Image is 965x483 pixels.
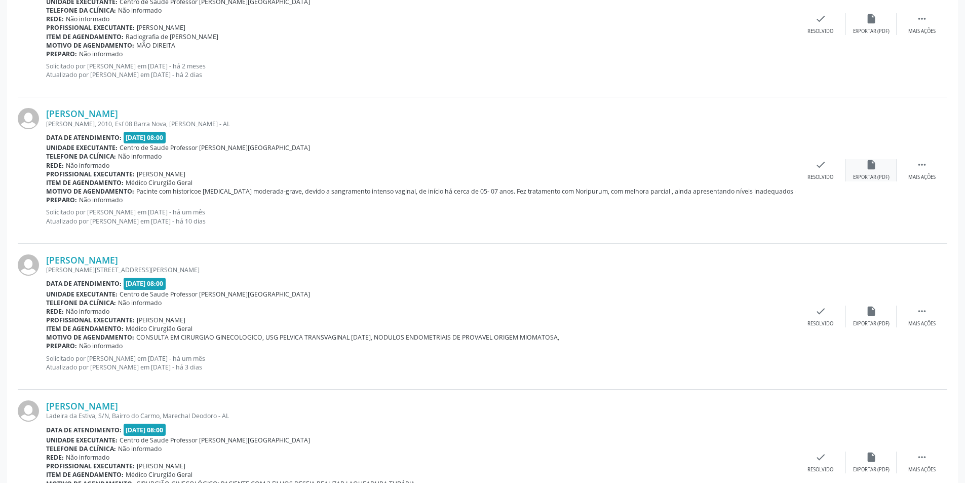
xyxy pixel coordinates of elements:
[815,13,826,24] i: check
[126,32,218,41] span: Radiografia de [PERSON_NAME]
[118,152,162,161] span: Não informado
[908,320,936,327] div: Mais ações
[118,6,162,15] span: Não informado
[807,174,833,181] div: Resolvido
[120,290,310,299] span: Centro de Saude Professor [PERSON_NAME][GEOGRAPHIC_DATA]
[815,306,826,317] i: check
[137,316,185,324] span: [PERSON_NAME]
[46,333,134,342] b: Motivo de agendamento:
[46,470,124,479] b: Item de agendamento:
[46,187,134,196] b: Motivo de agendamento:
[46,15,64,23] b: Rede:
[66,15,109,23] span: Não informado
[18,400,39,422] img: img
[46,279,122,288] b: Data de atendimento:
[46,62,795,79] p: Solicitado por [PERSON_NAME] em [DATE] - há 2 meses Atualizado por [PERSON_NAME] em [DATE] - há 2...
[916,452,928,463] i: 
[46,412,795,420] div: Ladeira da Estiva, S/N, Bairro do Carmo, Marechal Deodoro - AL
[46,41,134,50] b: Motivo de agendamento:
[79,342,123,350] span: Não informado
[46,108,118,119] a: [PERSON_NAME]
[126,470,192,479] span: Médico Cirurgião Geral
[46,133,122,142] b: Data de atendimento:
[807,466,833,473] div: Resolvido
[908,466,936,473] div: Mais ações
[126,324,192,333] span: Médico Cirurgião Geral
[126,178,192,187] span: Médico Cirurgião Geral
[120,143,310,152] span: Centro de Saude Professor [PERSON_NAME][GEOGRAPHIC_DATA]
[46,324,124,333] b: Item de agendamento:
[807,28,833,35] div: Resolvido
[118,444,162,453] span: Não informado
[118,299,162,307] span: Não informado
[79,50,123,58] span: Não informado
[124,424,166,435] span: [DATE] 08:00
[46,307,64,316] b: Rede:
[853,174,890,181] div: Exportar (PDF)
[124,278,166,289] span: [DATE] 08:00
[46,299,116,307] b: Telefone da clínica:
[46,23,135,32] b: Profissional executante:
[46,161,64,170] b: Rede:
[853,466,890,473] div: Exportar (PDF)
[46,316,135,324] b: Profissional executante:
[46,178,124,187] b: Item de agendamento:
[46,50,77,58] b: Preparo:
[916,13,928,24] i: 
[815,159,826,170] i: check
[46,208,795,225] p: Solicitado por [PERSON_NAME] em [DATE] - há um mês Atualizado por [PERSON_NAME] em [DATE] - há 10...
[916,306,928,317] i: 
[18,108,39,129] img: img
[46,32,124,41] b: Item de agendamento:
[79,196,123,204] span: Não informado
[136,333,559,342] span: CONSULTA EM CIRURGIAO GINECOLOGICO, USG PELVICA TRANSVAGINAL [DATE], NODULOS ENDOMETRIAIS DE PROV...
[866,159,877,170] i: insert_drive_file
[46,444,116,453] b: Telefone da clínica:
[136,41,175,50] span: MÃO DIREITA
[908,28,936,35] div: Mais ações
[46,196,77,204] b: Preparo:
[46,290,118,299] b: Unidade executante:
[46,453,64,462] b: Rede:
[66,307,109,316] span: Não informado
[66,453,109,462] span: Não informado
[853,320,890,327] div: Exportar (PDF)
[18,254,39,276] img: img
[908,174,936,181] div: Mais ações
[853,28,890,35] div: Exportar (PDF)
[46,143,118,152] b: Unidade executante:
[66,161,109,170] span: Não informado
[46,436,118,444] b: Unidade executante:
[866,452,877,463] i: insert_drive_file
[46,120,795,128] div: [PERSON_NAME], 2010, Esf 08 Barra Nova, [PERSON_NAME] - AL
[46,400,118,412] a: [PERSON_NAME]
[46,462,135,470] b: Profissional executante:
[137,462,185,470] span: [PERSON_NAME]
[46,6,116,15] b: Telefone da clínica:
[866,306,877,317] i: insert_drive_file
[46,254,118,266] a: [PERSON_NAME]
[46,426,122,434] b: Data de atendimento:
[46,152,116,161] b: Telefone da clínica:
[46,354,795,371] p: Solicitado por [PERSON_NAME] em [DATE] - há um mês Atualizado por [PERSON_NAME] em [DATE] - há 3 ...
[46,342,77,350] b: Preparo:
[815,452,826,463] i: check
[866,13,877,24] i: insert_drive_file
[46,170,135,178] b: Profissional executante:
[137,23,185,32] span: [PERSON_NAME]
[137,170,185,178] span: [PERSON_NAME]
[916,159,928,170] i: 
[807,320,833,327] div: Resolvido
[124,132,166,143] span: [DATE] 08:00
[46,266,795,274] div: [PERSON_NAME][STREET_ADDRESS][PERSON_NAME]
[120,436,310,444] span: Centro de Saude Professor [PERSON_NAME][GEOGRAPHIC_DATA]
